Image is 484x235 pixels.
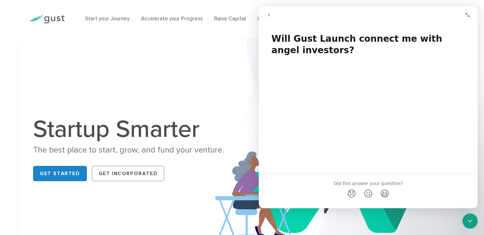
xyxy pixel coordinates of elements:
a: Accelerate your Progress [141,16,203,22]
a: Get Incorporated [257,16,300,22]
h1: Startup Smarter [33,117,237,141]
iframe: Intercom live chat [259,6,478,208]
a: Start your Journey [85,16,130,22]
a: Raise Capital [214,16,246,22]
a: Get Incorporated [92,166,165,181]
img: Gust Logo [29,15,65,24]
iframe: Intercom live chat [462,213,478,229]
a: Get Started [33,166,87,181]
div: The best place to start, grow, and fund your venture. [33,145,237,156]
